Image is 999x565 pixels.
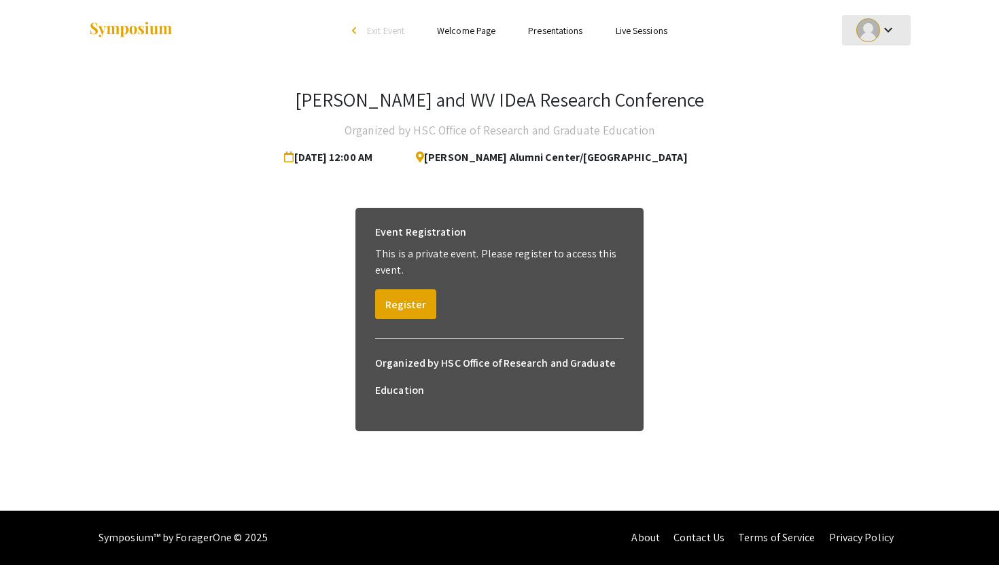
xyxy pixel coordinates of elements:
p: This is a private event. Please register to access this event. [375,246,624,278]
img: Symposium by ForagerOne [88,21,173,39]
span: [PERSON_NAME] Alumni Center/[GEOGRAPHIC_DATA] [405,144,688,171]
a: Contact Us [673,530,724,545]
a: Welcome Page [437,24,495,37]
a: Presentations [528,24,582,37]
button: Register [375,289,436,319]
span: Exit Event [367,24,404,37]
a: Live Sessions [616,24,667,37]
h6: Event Registration [375,219,466,246]
button: Expand account dropdown [842,15,911,45]
mat-icon: Expand account dropdown [880,22,896,38]
iframe: Chat [10,504,58,555]
span: [DATE] 12:00 AM [284,144,378,171]
a: About [631,530,660,545]
h6: Organized by HSC Office of Research and Graduate Education [375,350,624,404]
div: arrow_back_ios [352,26,360,35]
a: Terms of Service [738,530,816,545]
h3: [PERSON_NAME] and WV IDeA Research Conference [295,88,705,111]
div: Symposium™ by ForagerOne © 2025 [99,511,268,565]
h4: Organized by HSC Office of Research and Graduate Education [345,117,654,144]
a: Privacy Policy [829,530,894,545]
